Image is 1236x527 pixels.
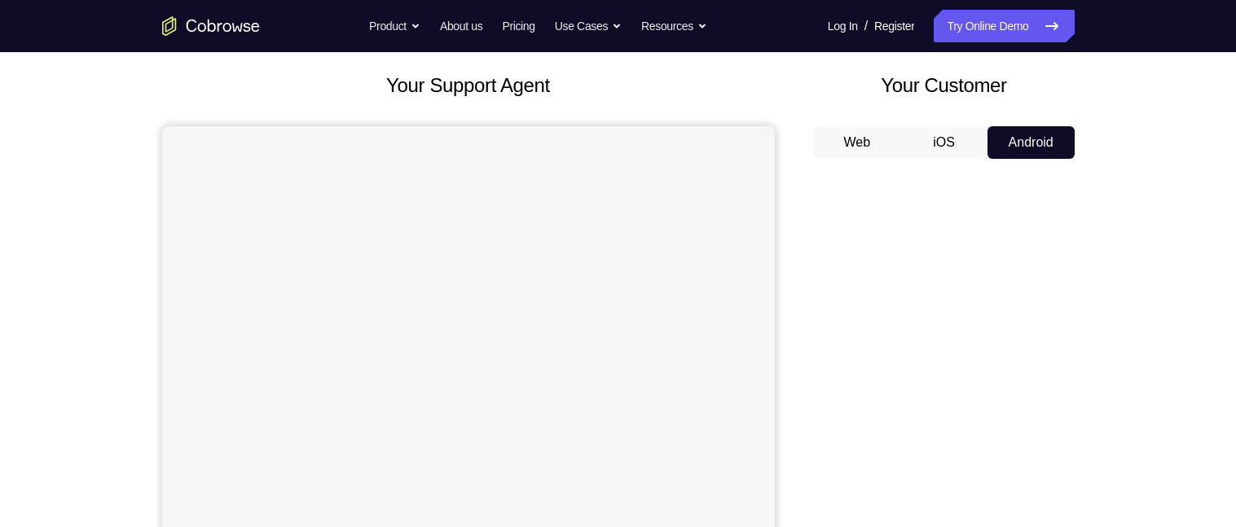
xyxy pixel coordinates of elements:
button: iOS [900,126,987,159]
a: About us [440,10,482,42]
button: Web [814,126,901,159]
a: Log In [828,10,858,42]
button: Use Cases [555,10,622,42]
a: Pricing [502,10,534,42]
span: / [864,16,868,36]
h2: Your Customer [814,71,1075,100]
button: Android [987,126,1075,159]
a: Try Online Demo [934,10,1074,42]
button: Resources [641,10,707,42]
button: Product [369,10,420,42]
h2: Your Support Agent [162,71,775,100]
a: Go to the home page [162,16,260,36]
a: Register [874,10,914,42]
